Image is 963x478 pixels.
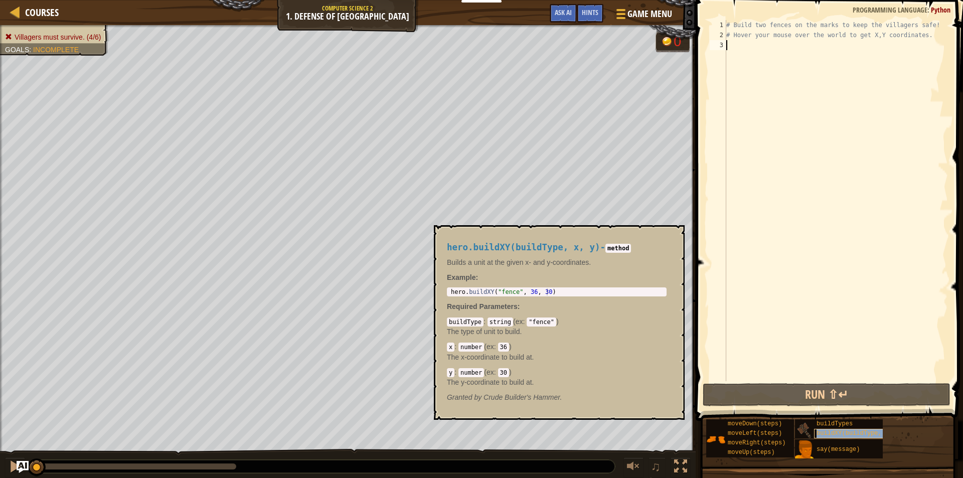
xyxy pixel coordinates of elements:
[454,343,458,351] span: :
[555,8,572,17] span: Ask AI
[853,5,927,15] span: Programming language
[498,343,509,352] code: 36
[728,420,782,427] span: moveDown(steps)
[817,446,860,453] span: say(message)
[25,6,59,19] span: Courses
[33,46,79,54] span: Incomplete
[484,317,488,326] span: :
[447,393,484,401] span: Granted by
[728,430,782,437] span: moveLeft(steps)
[728,449,775,456] span: moveUp(steps)
[5,46,29,54] span: Goals
[487,368,494,376] span: ex
[447,343,454,352] code: x
[817,420,853,427] span: buildTypes
[651,459,661,474] span: ♫
[29,46,33,54] span: :
[494,343,498,351] span: :
[795,420,814,439] img: portrait.png
[627,8,672,21] span: Game Menu
[447,316,667,337] div: ( )
[447,273,478,281] strong: :
[447,377,667,387] p: The y-coordinate to build at.
[447,352,667,362] p: The x-coordinate to build at.
[550,4,577,23] button: Ask AI
[706,430,725,449] img: portrait.png
[488,317,513,327] code: string
[447,393,562,401] em: Crude Builder's Hammer.
[447,257,667,267] p: Builds a unit at the given x- and y-coordinates.
[582,8,598,17] span: Hints
[447,327,667,337] p: The type of unit to build.
[458,343,484,352] code: number
[494,368,498,376] span: :
[623,457,644,478] button: Adjust volume
[447,367,667,387] div: ( )
[5,32,101,42] li: Villagers must survive.
[710,20,726,30] div: 1
[649,457,666,478] button: ♫
[447,302,518,310] span: Required Parameters
[518,302,520,310] span: :
[927,5,931,15] span: :
[17,461,29,473] button: Ask AI
[817,430,903,437] span: buildXY(buildType, x, y)
[516,317,523,326] span: ex
[15,33,101,41] span: Villagers must survive. (4/6)
[447,243,667,252] h4: -
[527,317,556,327] code: "fence"
[656,31,690,52] div: Team 'humans' has 0 gold.
[5,457,25,478] button: Ctrl + P: Pause
[458,368,484,377] code: number
[605,244,631,253] code: method
[498,368,509,377] code: 30
[671,457,691,478] button: Toggle fullscreen
[454,368,458,376] span: :
[523,317,527,326] span: :
[20,6,59,19] a: Courses
[703,383,950,406] button: Run ⇧↵
[795,440,814,459] img: portrait.png
[487,343,494,351] span: ex
[728,439,785,446] span: moveRight(steps)
[608,4,678,28] button: Game Menu
[447,242,600,252] span: hero.buildXY(buildType, x, y)
[447,342,667,362] div: ( )
[710,30,726,40] div: 2
[931,5,950,15] span: Python
[447,317,484,327] code: buildType
[447,368,454,377] code: y
[710,40,726,50] div: 3
[447,273,476,281] span: Example
[674,35,684,49] div: 0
